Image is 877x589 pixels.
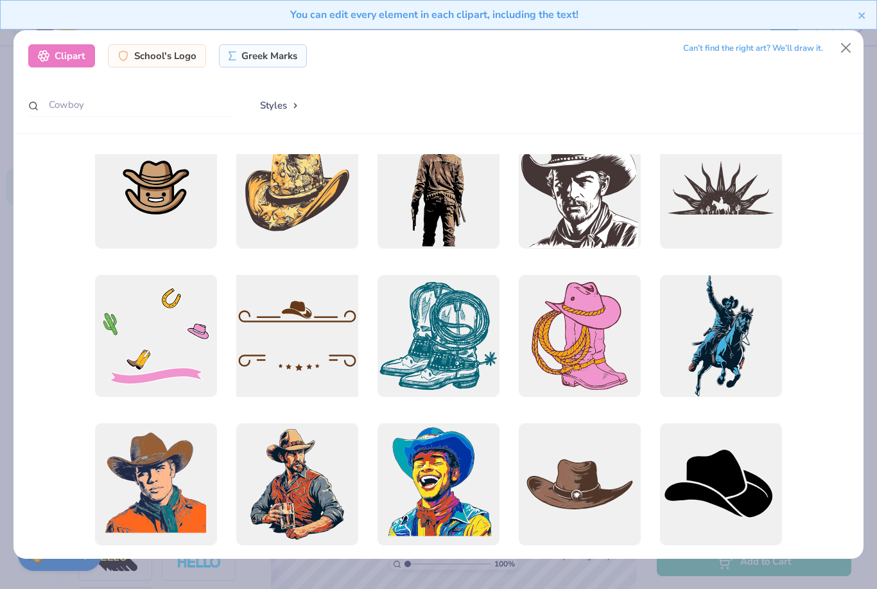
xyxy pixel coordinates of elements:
div: Clipart [28,44,95,67]
div: School's Logo [108,44,206,67]
div: You can edit every element in each clipart, including the text! [10,7,858,22]
div: Greek Marks [219,44,307,67]
button: close [858,7,867,22]
div: Can’t find the right art? We’ll draw it. [683,37,823,60]
button: Close [833,36,858,60]
input: Search by name [28,93,234,117]
button: Styles [247,93,313,118]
